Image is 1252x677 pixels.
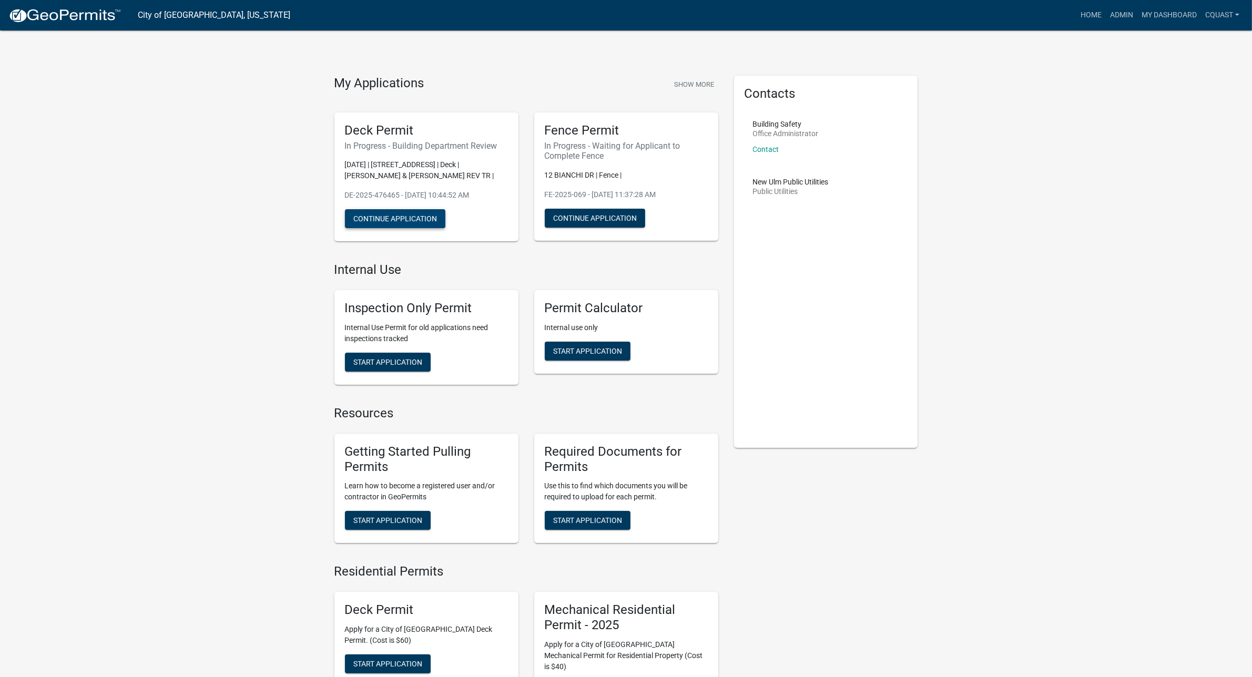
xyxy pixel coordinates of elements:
[345,353,431,372] button: Start Application
[545,480,708,502] p: Use this to find which documents you will be required to upload for each permit.
[353,660,422,668] span: Start Application
[545,322,708,333] p: Internal use only
[345,301,508,316] h5: Inspection Only Permit
[545,511,630,530] button: Start Application
[545,141,708,161] h6: In Progress - Waiting for Applicant to Complete Fence
[138,6,290,24] a: City of [GEOGRAPHIC_DATA], [US_STATE]
[345,654,431,673] button: Start Application
[545,342,630,361] button: Start Application
[334,76,424,91] h4: My Applications
[1201,5,1244,25] a: cquast
[345,141,508,151] h6: In Progress - Building Department Review
[345,444,508,475] h5: Getting Started Pulling Permits
[345,602,508,618] h5: Deck Permit
[353,516,422,525] span: Start Application
[545,170,708,181] p: 12 BIANCHI DR | Fence |
[545,209,645,228] button: Continue Application
[553,347,622,355] span: Start Application
[334,564,718,579] h4: Residential Permits
[745,86,908,101] h5: Contacts
[753,145,779,153] a: Contact
[545,602,708,633] h5: Mechanical Residential Permit - 2025
[753,120,819,128] p: Building Safety
[345,159,508,181] p: [DATE] | [STREET_ADDRESS] | Deck | [PERSON_NAME] & [PERSON_NAME] REV TR |
[553,516,622,525] span: Start Application
[545,123,708,138] h5: Fence Permit
[345,190,508,201] p: DE-2025-476465 - [DATE] 10:44:52 AM
[1137,5,1201,25] a: My Dashboard
[1076,5,1106,25] a: Home
[345,322,508,344] p: Internal Use Permit for old applications need inspections tracked
[334,262,718,278] h4: Internal Use
[545,189,708,200] p: FE-2025-069 - [DATE] 11:37:28 AM
[545,639,708,672] p: Apply for a City of [GEOGRAPHIC_DATA] Mechanical Permit for Residential Property (Cost is $40)
[345,511,431,530] button: Start Application
[334,406,718,421] h4: Resources
[753,130,819,137] p: Office Administrator
[345,624,508,646] p: Apply for a City of [GEOGRAPHIC_DATA] Deck Permit. (Cost is $60)
[545,301,708,316] h5: Permit Calculator
[753,188,829,195] p: Public Utilities
[345,123,508,138] h5: Deck Permit
[345,209,445,228] button: Continue Application
[1106,5,1137,25] a: Admin
[345,480,508,502] p: Learn how to become a registered user and/or contractor in GeoPermits
[545,444,708,475] h5: Required Documents for Permits
[353,358,422,366] span: Start Application
[670,76,718,93] button: Show More
[753,178,829,186] p: New Ulm Public Utilities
